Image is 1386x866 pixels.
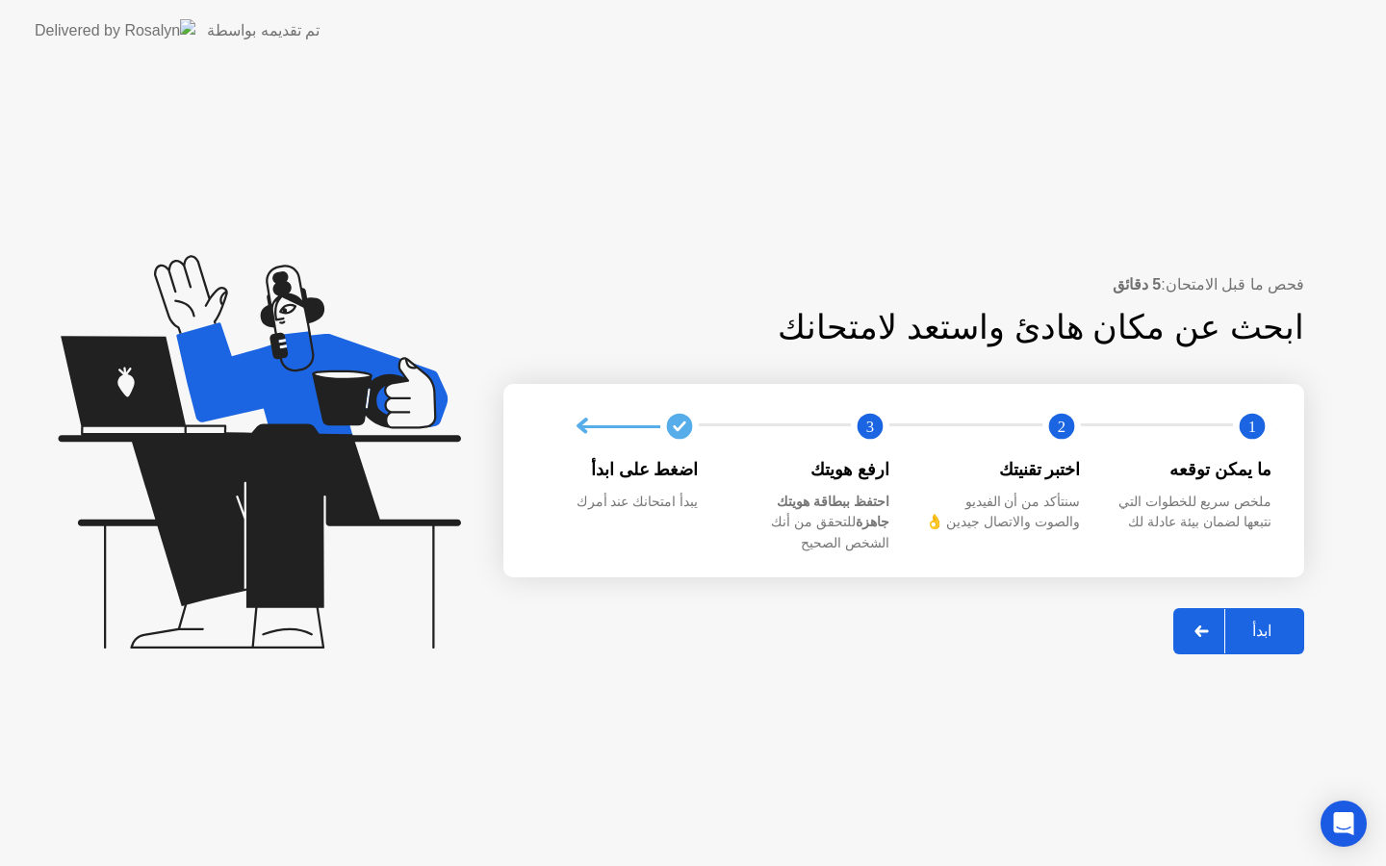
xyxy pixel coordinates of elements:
[866,418,874,436] text: 3
[35,19,195,41] img: Delivered by Rosalyn
[627,302,1305,353] div: ابحث عن مكان هادئ واستعد لامتحانك
[538,492,699,513] div: يبدأ امتحانك عند أمرك
[730,457,890,482] div: ارفع هويتك
[503,273,1304,296] div: فحص ما قبل الامتحان:
[1057,418,1065,436] text: 2
[1112,457,1272,482] div: ما يمكن توقعه
[777,494,889,530] b: احتفظ ببطاقة هويتك جاهزة
[538,457,699,482] div: اضغط على ابدأ
[207,19,320,42] div: تم تقديمه بواسطة
[1113,276,1161,293] b: 5 دقائق
[920,492,1081,533] div: سنتأكد من أن الفيديو والصوت والاتصال جيدين 👌
[920,457,1081,482] div: اختبر تقنيتك
[1173,608,1304,654] button: ابدأ
[1225,622,1298,640] div: ابدأ
[1248,418,1256,436] text: 1
[730,492,890,554] div: للتحقق من أنك الشخص الصحيح
[1112,492,1272,533] div: ملخص سريع للخطوات التي نتبعها لضمان بيئة عادلة لك
[1321,801,1367,847] div: Open Intercom Messenger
